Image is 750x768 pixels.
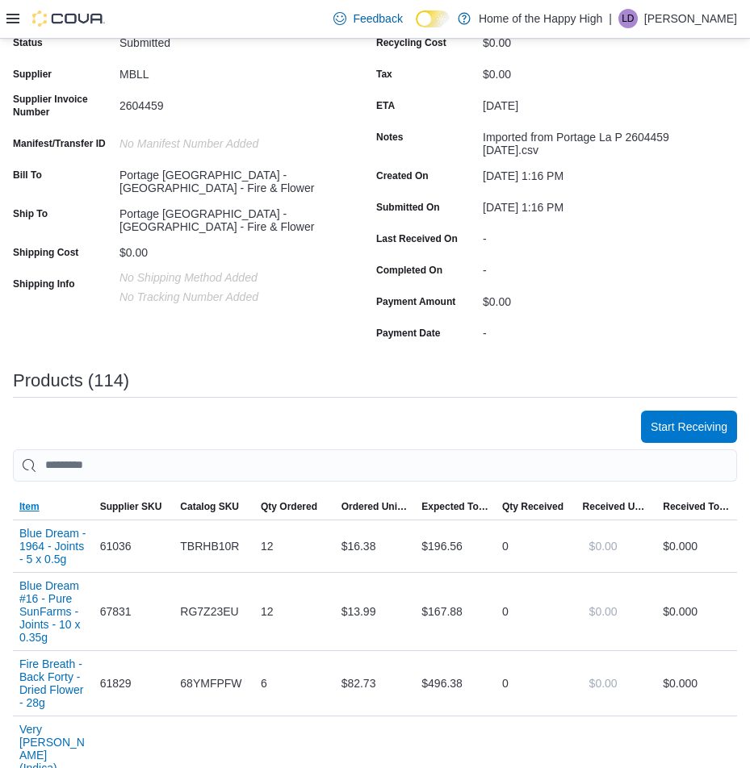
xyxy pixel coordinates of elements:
div: $196.56 [415,530,496,562]
label: Status [13,36,43,49]
button: Qty Received [496,494,576,520]
div: $16.38 [335,530,416,562]
span: Feedback [353,10,402,27]
span: Catalog SKU [180,500,239,513]
label: Submitted On [376,201,440,214]
div: $496.38 [415,667,496,699]
button: Fire Breath - Back Forty - Dried Flower - 28g [19,657,87,709]
button: Blue Dream - 1964 - Joints - 5 x 0.5g [19,527,87,566]
button: $0.00 [583,595,624,628]
button: $0.00 [583,667,624,699]
span: Ordered Unit Cost [341,500,409,513]
div: [DATE] 1:16 PM [483,194,699,214]
div: $0.00 0 [663,602,731,621]
div: Lance Daniels [618,9,638,28]
button: Item [13,494,94,520]
button: $0.00 [583,530,624,562]
p: [PERSON_NAME] [644,9,737,28]
button: Supplier SKU [94,494,174,520]
span: Item [19,500,40,513]
span: 61829 [100,674,132,693]
div: $0.00 [483,289,699,308]
div: 12 [254,530,335,562]
img: Cova [32,10,105,27]
div: $0.00 0 [663,674,731,693]
input: Dark Mode [416,10,450,27]
label: Payment Date [376,327,440,340]
p: Home of the Happy High [479,9,602,28]
span: Dark Mode [416,27,417,28]
span: 67831 [100,602,132,621]
h3: Products (114) [13,371,129,390]
p: No Shipping Method added [119,271,336,284]
label: ETA [376,99,395,112]
div: $0.00 [483,61,699,81]
div: 0 [496,530,576,562]
span: Supplier SKU [100,500,162,513]
a: Feedback [327,2,409,35]
div: 12 [254,595,335,628]
button: Expected Total [415,494,496,520]
div: Portage [GEOGRAPHIC_DATA] - [GEOGRAPHIC_DATA] - Fire & Flower [119,201,336,233]
span: Received Unit Cost [583,500,651,513]
label: Completed On [376,264,442,277]
label: Tax [376,68,392,81]
div: $82.73 [335,667,416,699]
div: Imported from Portage La P 2604459 [DATE].csv [483,124,699,157]
span: Expected Total [421,500,489,513]
div: 2604459 [119,93,336,112]
div: $167.88 [415,595,496,628]
span: $0.00 [589,675,618,691]
span: 68YMFPFW [180,674,241,693]
div: 0 [496,667,576,699]
div: No Manifest Number added [119,131,336,150]
button: Received Total [656,494,737,520]
label: Bill To [13,169,42,182]
label: Notes [376,131,403,144]
label: Manifest/Transfer ID [13,137,106,150]
div: - [483,226,699,245]
div: MBLL [119,61,336,81]
div: - [483,257,699,277]
span: $0.00 [589,538,618,554]
label: Ship To [13,207,48,220]
label: Supplier [13,68,52,81]
div: Portage [GEOGRAPHIC_DATA] - [GEOGRAPHIC_DATA] - Fire & Flower [119,162,336,194]
div: [DATE] 1:16 PM [483,163,699,182]
span: Start Receiving [651,419,727,435]
div: [DATE] [483,93,699,112]
div: $0.00 [483,30,699,49]
label: Recycling Cost [376,36,446,49]
button: Ordered Unit Cost [335,494,416,520]
p: | [609,9,612,28]
label: Payment Amount [376,295,455,308]
span: TBRHB10R [180,536,239,556]
label: Last Received On [376,232,458,245]
label: Shipping Cost [13,246,78,259]
div: 6 [254,667,335,699]
button: Qty Ordered [254,494,335,520]
span: Qty Received [502,500,564,513]
div: Submitted [119,30,336,49]
button: Blue Dream #16 - Pure SunFarms - Joints - 10 x 0.35g [19,579,87,644]
span: 61036 [100,536,132,556]
span: RG7Z23EU [180,602,238,621]
p: No Tracking Number added [119,290,336,303]
span: $0.00 [589,603,618,620]
div: - [483,320,699,340]
div: 0 [496,595,576,628]
span: Qty Ordered [261,500,317,513]
span: Received Total [663,500,731,513]
label: Created On [376,169,429,182]
button: Start Receiving [641,411,737,443]
div: $0.00 0 [663,536,731,556]
button: Catalog SKU [174,494,254,520]
button: Received Unit Cost [576,494,657,520]
div: $13.99 [335,595,416,628]
span: LD [622,9,634,28]
div: $0.00 [119,240,336,259]
label: Shipping Info [13,278,75,290]
label: Supplier Invoice Number [13,93,113,119]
